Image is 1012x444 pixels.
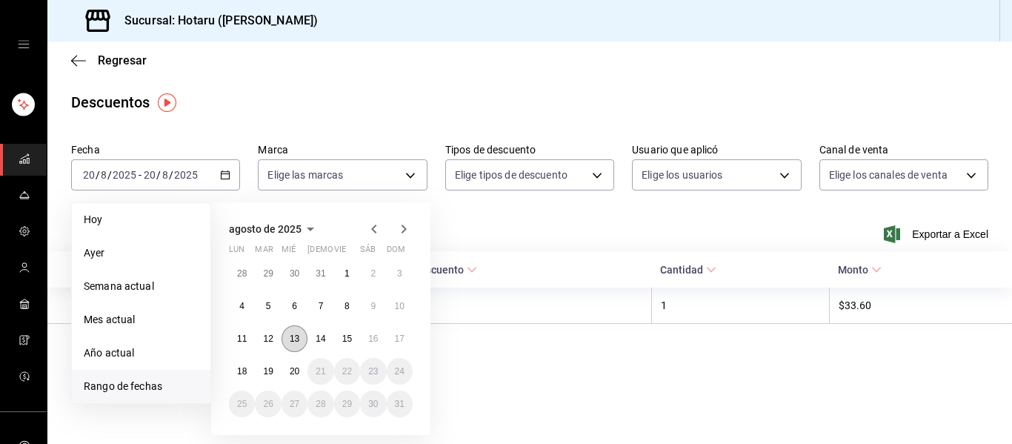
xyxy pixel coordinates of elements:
span: / [107,169,112,181]
button: 12 de agosto de 2025 [255,325,281,352]
label: Canal de venta [819,145,988,155]
span: Monto [838,264,882,276]
abbr: 30 de julio de 2025 [290,268,299,279]
button: 30 de agosto de 2025 [360,391,386,417]
abbr: 26 de agosto de 2025 [263,399,273,409]
span: / [156,169,161,181]
button: 9 de agosto de 2025 [360,293,386,319]
abbr: 22 de agosto de 2025 [342,366,352,377]
input: -- [162,169,169,181]
button: 28 de agosto de 2025 [307,391,333,417]
abbr: viernes [334,245,346,260]
button: 10 de agosto de 2025 [387,293,413,319]
abbr: 21 de agosto de 2025 [316,366,325,377]
abbr: 28 de julio de 2025 [237,268,247,279]
span: Rango de fechas [84,379,199,394]
abbr: 14 de agosto de 2025 [316,334,325,344]
abbr: 2 de agosto de 2025 [370,268,376,279]
button: 15 de agosto de 2025 [334,325,360,352]
button: 26 de agosto de 2025 [255,391,281,417]
button: 28 de julio de 2025 [229,260,255,287]
button: open drawer [18,39,30,50]
input: ---- [112,169,137,181]
button: 14 de agosto de 2025 [307,325,333,352]
label: Usuario que aplicó [632,145,801,155]
div: Descuentos [71,91,150,113]
span: Semana actual [84,279,199,294]
input: ---- [173,169,199,181]
abbr: 18 de agosto de 2025 [237,366,247,377]
button: 17 de agosto de 2025 [387,325,413,352]
abbr: 23 de agosto de 2025 [368,366,378,377]
span: - [139,169,142,181]
span: agosto de 2025 [229,223,302,235]
abbr: 8 de agosto de 2025 [344,301,350,311]
button: 1 de agosto de 2025 [334,260,360,287]
button: 27 de agosto de 2025 [282,391,307,417]
button: 31 de agosto de 2025 [387,391,413,417]
button: Exportar a Excel [887,225,988,243]
button: 6 de agosto de 2025 [282,293,307,319]
button: 8 de agosto de 2025 [334,293,360,319]
button: 2 de agosto de 2025 [360,260,386,287]
span: Cantidad [660,264,716,276]
abbr: martes [255,245,273,260]
abbr: 16 de agosto de 2025 [368,334,378,344]
abbr: 13 de agosto de 2025 [290,334,299,344]
span: Elige los usuarios [642,168,722,182]
abbr: 5 de agosto de 2025 [266,301,271,311]
button: 23 de agosto de 2025 [360,358,386,385]
button: 31 de julio de 2025 [307,260,333,287]
span: Mes actual [84,312,199,328]
abbr: 30 de agosto de 2025 [368,399,378,409]
span: Elige tipos de descuento [455,168,567,182]
abbr: 20 de agosto de 2025 [290,366,299,377]
button: 20 de agosto de 2025 [282,358,307,385]
abbr: 31 de julio de 2025 [316,268,325,279]
span: Hoy [84,212,199,228]
th: $33.60 [829,288,1012,324]
button: 7 de agosto de 2025 [307,293,333,319]
abbr: 12 de agosto de 2025 [263,334,273,344]
button: 11 de agosto de 2025 [229,325,255,352]
span: Elige las marcas [267,168,343,182]
label: Tipos de descuento [445,145,614,155]
abbr: 19 de agosto de 2025 [263,366,273,377]
abbr: 11 de agosto de 2025 [237,334,247,344]
span: Elige los canales de venta [829,168,948,182]
abbr: 6 de agosto de 2025 [292,301,297,311]
abbr: 29 de agosto de 2025 [342,399,352,409]
abbr: 7 de agosto de 2025 [319,301,324,311]
button: 21 de agosto de 2025 [307,358,333,385]
button: 4 de agosto de 2025 [229,293,255,319]
input: -- [82,169,96,181]
abbr: 24 de agosto de 2025 [395,366,405,377]
span: / [169,169,173,181]
abbr: 10 de agosto de 2025 [395,301,405,311]
button: 25 de agosto de 2025 [229,391,255,417]
h3: Sucursal: Hotaru ([PERSON_NAME]) [113,12,318,30]
abbr: 15 de agosto de 2025 [342,334,352,344]
button: agosto de 2025 [229,220,319,238]
abbr: sábado [360,245,376,260]
abbr: 25 de agosto de 2025 [237,399,247,409]
span: / [96,169,100,181]
abbr: domingo [387,245,405,260]
abbr: 9 de agosto de 2025 [370,301,376,311]
abbr: 27 de agosto de 2025 [290,399,299,409]
abbr: miércoles [282,245,296,260]
abbr: 17 de agosto de 2025 [395,334,405,344]
label: Marca [258,145,427,155]
label: Fecha [71,145,240,155]
button: 13 de agosto de 2025 [282,325,307,352]
input: -- [143,169,156,181]
button: 24 de agosto de 2025 [387,358,413,385]
span: Año actual [84,345,199,361]
th: Orden [367,288,652,324]
button: 19 de agosto de 2025 [255,358,281,385]
input: -- [100,169,107,181]
span: Ayer [84,245,199,261]
span: Regresar [98,53,147,67]
abbr: 1 de agosto de 2025 [344,268,350,279]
